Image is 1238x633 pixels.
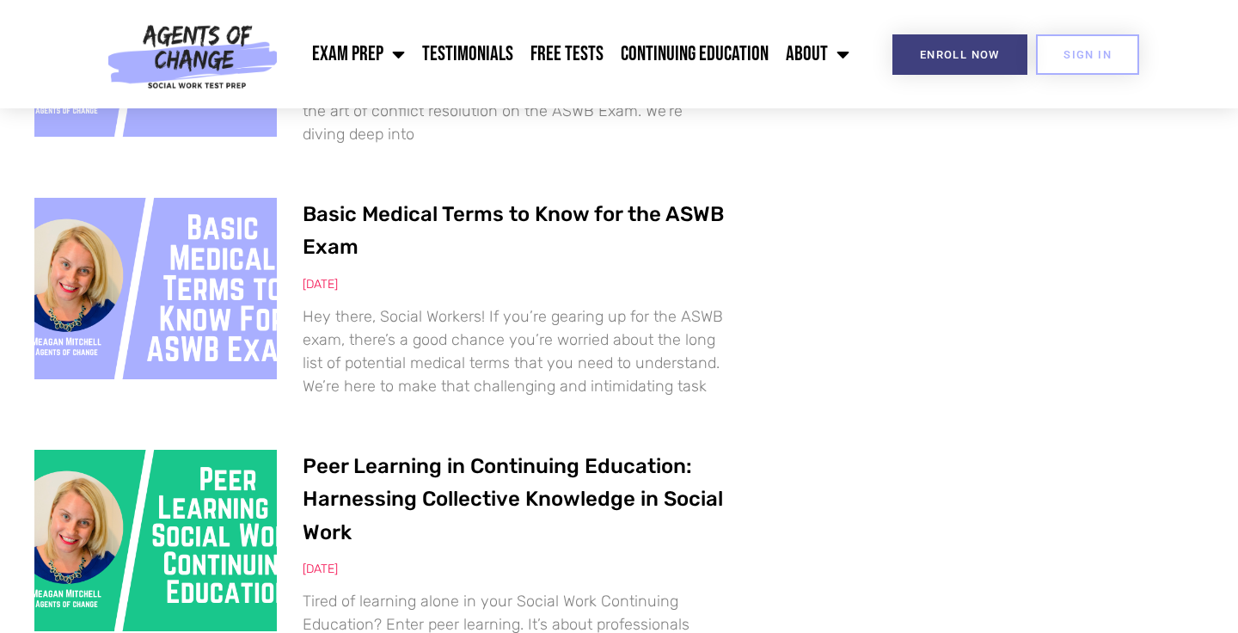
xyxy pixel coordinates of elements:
[303,33,414,76] a: Exam Prep
[522,33,612,76] a: Free Tests
[920,49,1000,60] span: Enroll Now
[777,33,858,76] a: About
[303,277,338,292] span: [DATE]
[303,202,724,259] a: Basic Medical Terms to Know for the ASWB Exam
[414,33,522,76] a: Testimonials
[892,34,1027,75] a: Enroll Now
[1063,49,1112,60] span: SIGN IN
[303,305,726,398] p: Hey there, Social Workers! If you’re gearing up for the ASWB exam, there’s a good chance you’re w...
[303,562,338,576] span: [DATE]
[1036,34,1139,75] a: SIGN IN
[303,454,723,544] a: Peer Learning in Continuing Education: Harnessing Collective Knowledge in Social Work
[286,33,859,76] nav: Menu
[612,33,777,76] a: Continuing Education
